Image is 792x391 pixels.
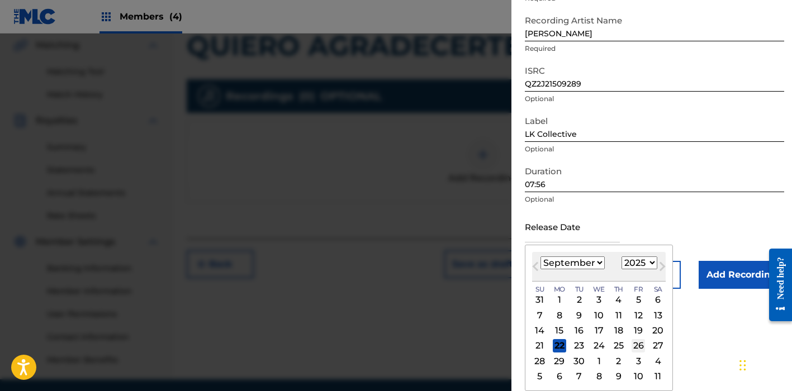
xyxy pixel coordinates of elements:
[614,284,623,294] span: Th
[761,239,792,331] iframe: Resource Center
[592,354,606,368] div: Choose Wednesday, October 1st, 2025
[632,354,645,368] div: Choose Friday, October 3rd, 2025
[533,339,547,352] div: Choose Sunday, September 21st, 2025
[553,370,566,383] div: Choose Monday, October 6th, 2025
[651,370,665,383] div: Choose Saturday, October 11th, 2025
[651,293,665,307] div: Choose Saturday, September 6th, 2025
[525,194,784,204] p: Optional
[736,337,792,391] div: Widget de chat
[739,349,746,382] div: Arrastrar
[575,284,584,294] span: Tu
[572,308,586,322] div: Choose Tuesday, September 9th, 2025
[533,370,547,383] div: Choose Sunday, October 5th, 2025
[572,354,586,368] div: Choose Tuesday, September 30th, 2025
[651,324,665,337] div: Choose Saturday, September 20th, 2025
[533,293,547,307] div: Choose Sunday, August 31st, 2025
[554,284,565,294] span: Mo
[612,354,625,368] div: Choose Thursday, October 2nd, 2025
[525,44,784,54] p: Required
[572,293,586,307] div: Choose Tuesday, September 2nd, 2025
[553,324,566,337] div: Choose Monday, September 15th, 2025
[99,10,113,23] img: Top Rightsholders
[533,354,547,368] div: Choose Sunday, September 28th, 2025
[593,284,605,294] span: We
[612,339,625,352] div: Choose Thursday, September 25th, 2025
[612,308,625,322] div: Choose Thursday, September 11th, 2025
[535,284,544,294] span: Su
[651,339,665,352] div: Choose Saturday, September 27th, 2025
[632,339,645,352] div: Choose Friday, September 26th, 2025
[553,293,566,307] div: Choose Monday, September 1st, 2025
[654,284,662,294] span: Sa
[612,293,625,307] div: Choose Thursday, September 4th, 2025
[553,339,566,352] div: Choose Monday, September 22nd, 2025
[120,10,182,23] span: Members
[612,370,625,383] div: Choose Thursday, October 9th, 2025
[527,260,544,278] button: Previous Month
[632,308,645,322] div: Choose Friday, September 12th, 2025
[525,144,784,154] p: Optional
[592,339,606,352] div: Choose Wednesday, September 24th, 2025
[592,324,606,337] div: Choose Wednesday, September 17th, 2025
[572,370,586,383] div: Choose Tuesday, October 7th, 2025
[632,370,645,383] div: Choose Friday, October 10th, 2025
[653,260,671,278] button: Next Month
[525,245,673,391] div: Choose Date
[632,293,645,307] div: Choose Friday, September 5th, 2025
[612,324,625,337] div: Choose Thursday, September 18th, 2025
[553,308,566,322] div: Choose Monday, September 8th, 2025
[592,370,606,383] div: Choose Wednesday, October 8th, 2025
[572,339,586,352] div: Choose Tuesday, September 23rd, 2025
[634,284,643,294] span: Fr
[533,324,547,337] div: Choose Sunday, September 14th, 2025
[169,11,182,22] span: (4)
[532,292,666,384] div: Month September, 2025
[572,324,586,337] div: Choose Tuesday, September 16th, 2025
[525,94,784,104] p: Optional
[533,308,547,322] div: Choose Sunday, September 7th, 2025
[632,324,645,337] div: Choose Friday, September 19th, 2025
[651,308,665,322] div: Choose Saturday, September 13th, 2025
[651,354,665,368] div: Choose Saturday, October 4th, 2025
[592,308,606,322] div: Choose Wednesday, September 10th, 2025
[592,293,606,307] div: Choose Wednesday, September 3rd, 2025
[736,337,792,391] iframe: Chat Widget
[553,354,566,368] div: Choose Monday, September 29th, 2025
[13,8,56,25] img: MLC Logo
